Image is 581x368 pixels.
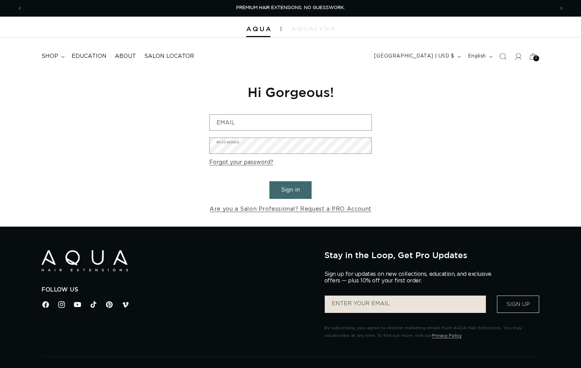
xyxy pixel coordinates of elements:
span: English [468,53,486,60]
span: About [115,53,136,60]
span: Salon Locator [144,53,194,60]
button: Sign Up [497,296,539,313]
button: English [464,50,495,63]
img: aqualyna.com [292,27,335,31]
p: By subscribing, you agree to receive marketing emails from AQUA Hair Extensions. You may unsubscr... [324,324,539,339]
h2: Stay in the Loop, Get Pro Updates [324,250,539,260]
span: PREMIUM HAIR EXTENSIONS. NO GUESSWORK. [236,6,345,10]
p: Sign up for updates on new collections, education, and exclusive offers — plus 10% off your first... [324,271,497,284]
a: Privacy Policy [432,333,462,338]
a: Salon Locator [140,49,198,64]
button: [GEOGRAPHIC_DATA] | USD $ [370,50,464,63]
span: shop [41,53,58,60]
summary: shop [37,49,67,64]
input: Email [210,115,371,130]
button: Previous announcement [12,2,27,15]
span: 2 [535,55,537,61]
span: [GEOGRAPHIC_DATA] | USD $ [374,53,454,60]
button: Sign in [269,181,312,199]
span: Education [72,53,107,60]
a: Education [67,49,111,64]
h1: Hi Gorgeous! [209,84,372,100]
img: Aqua Hair Extensions [246,27,270,32]
summary: Search [495,49,510,64]
a: Forgot your password? [209,157,273,167]
img: Aqua Hair Extensions [41,250,128,271]
a: Are you a Salon Professional? Request a PRO Account [210,204,371,214]
input: ENTER YOUR EMAIL [325,296,486,313]
h2: Follow Us [41,286,314,293]
button: Next announcement [554,2,569,15]
a: About [111,49,140,64]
